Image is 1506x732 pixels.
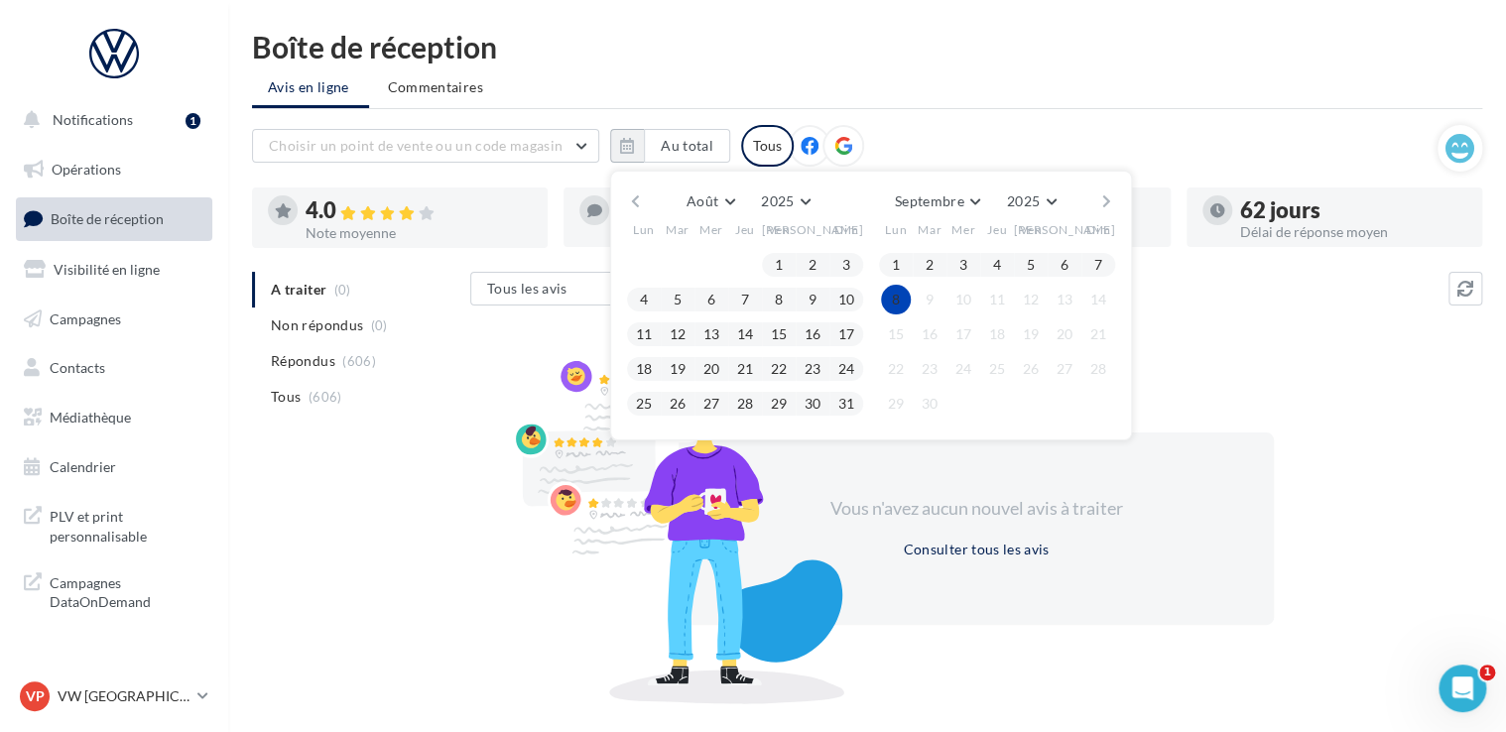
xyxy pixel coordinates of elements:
[644,129,730,163] button: Au total
[309,389,342,405] span: (606)
[1083,354,1113,384] button: 28
[764,250,794,280] button: 1
[948,250,978,280] button: 3
[764,285,794,314] button: 8
[1086,221,1110,238] span: Dim
[951,221,975,238] span: Mer
[58,686,189,706] p: VW [GEOGRAPHIC_DATA] 20
[306,199,532,222] div: 4.0
[915,285,944,314] button: 9
[1240,199,1466,221] div: 62 jours
[948,354,978,384] button: 24
[881,250,911,280] button: 1
[1016,250,1046,280] button: 5
[16,677,212,715] a: VP VW [GEOGRAPHIC_DATA] 20
[687,192,718,209] span: Août
[831,319,861,349] button: 17
[12,495,216,553] a: PLV et print personnalisable
[730,354,760,384] button: 21
[881,389,911,419] button: 29
[915,319,944,349] button: 16
[918,221,941,238] span: Mar
[798,285,827,314] button: 9
[1050,250,1079,280] button: 6
[798,354,827,384] button: 23
[271,315,363,335] span: Non répondus
[50,503,204,546] span: PLV et print personnalisable
[679,187,742,215] button: Août
[1050,319,1079,349] button: 20
[633,221,655,238] span: Lun
[762,221,864,238] span: [PERSON_NAME]
[470,272,669,305] button: Tous les avis
[12,299,216,340] a: Campagnes
[271,387,301,407] span: Tous
[252,32,1482,61] div: Boîte de réception
[1016,285,1046,314] button: 12
[881,354,911,384] button: 22
[1016,319,1046,349] button: 19
[12,99,208,141] button: Notifications 1
[798,250,827,280] button: 2
[730,319,760,349] button: 14
[50,458,116,475] span: Calendrier
[915,354,944,384] button: 23
[610,129,730,163] button: Au total
[12,197,216,240] a: Boîte de réception
[1083,319,1113,349] button: 21
[666,221,690,238] span: Mar
[1050,354,1079,384] button: 27
[12,561,216,620] a: Campagnes DataOnDemand
[764,389,794,419] button: 29
[1240,225,1466,239] div: Délai de réponse moyen
[831,389,861,419] button: 31
[834,221,858,238] span: Dim
[798,389,827,419] button: 30
[52,161,121,178] span: Opérations
[1083,250,1113,280] button: 7
[915,389,944,419] button: 30
[26,686,45,706] span: VP
[54,261,160,278] span: Visibilité en ligne
[1016,354,1046,384] button: 26
[885,221,907,238] span: Lun
[696,319,726,349] button: 13
[12,149,216,190] a: Opérations
[1007,192,1040,209] span: 2025
[982,250,1012,280] button: 4
[982,319,1012,349] button: 18
[50,409,131,426] span: Médiathèque
[699,221,723,238] span: Mer
[895,538,1057,561] button: Consulter tous les avis
[663,285,692,314] button: 5
[735,221,755,238] span: Jeu
[487,280,567,297] span: Tous les avis
[1014,221,1116,238] span: [PERSON_NAME]
[629,319,659,349] button: 11
[186,113,200,129] div: 1
[764,319,794,349] button: 15
[50,359,105,376] span: Contacts
[629,354,659,384] button: 18
[252,129,599,163] button: Choisir un point de vente ou un code magasin
[696,285,726,314] button: 6
[12,446,216,488] a: Calendrier
[12,347,216,389] a: Contacts
[271,351,335,371] span: Répondus
[764,354,794,384] button: 22
[53,111,133,128] span: Notifications
[887,187,988,215] button: Septembre
[831,354,861,384] button: 24
[982,354,1012,384] button: 25
[806,496,1147,522] div: Vous n'avez aucun nouvel avis à traiter
[895,192,964,209] span: Septembre
[881,319,911,349] button: 15
[1439,665,1486,712] iframe: Intercom live chat
[987,221,1007,238] span: Jeu
[388,77,483,97] span: Commentaires
[12,249,216,291] a: Visibilité en ligne
[50,309,121,326] span: Campagnes
[269,137,563,154] span: Choisir un point de vente ou un code magasin
[12,397,216,438] a: Médiathèque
